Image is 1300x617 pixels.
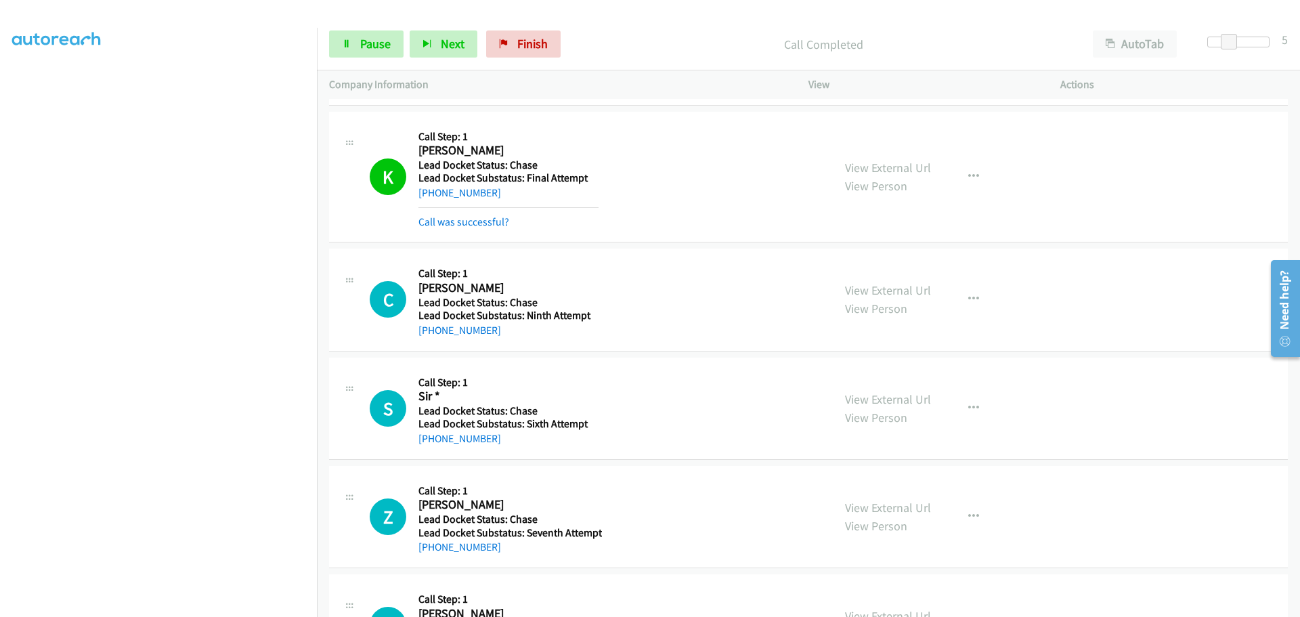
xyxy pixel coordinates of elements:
[418,267,599,280] h5: Call Step: 1
[579,35,1068,54] p: Call Completed
[418,186,501,199] a: [PHONE_NUMBER]
[418,280,599,296] h2: [PERSON_NAME]
[410,30,477,58] button: Next
[418,171,599,185] h5: Lead Docket Substatus: Final Attempt
[370,498,406,535] div: The call is yet to be attempted
[418,376,599,389] h5: Call Step: 1
[418,309,599,322] h5: Lead Docket Substatus: Ninth Attempt
[418,540,501,553] a: [PHONE_NUMBER]
[418,130,599,144] h5: Call Step: 1
[845,301,907,316] a: View Person
[418,296,599,310] h5: Lead Docket Status: Chase
[1060,77,1288,93] p: Actions
[418,389,599,404] h2: Sir *
[418,593,599,606] h5: Call Step: 1
[418,513,602,526] h5: Lead Docket Status: Chase
[845,178,907,194] a: View Person
[418,484,602,498] h5: Call Step: 1
[370,498,406,535] h1: Z
[418,404,599,418] h5: Lead Docket Status: Chase
[845,518,907,534] a: View Person
[486,30,561,58] a: Finish
[845,500,931,515] a: View External Url
[370,158,406,195] h1: K
[1261,255,1300,362] iframe: Resource Center
[845,282,931,298] a: View External Url
[370,390,406,427] div: The call is yet to be attempted
[418,158,599,172] h5: Lead Docket Status: Chase
[418,143,599,158] h2: [PERSON_NAME]
[418,432,501,445] a: [PHONE_NUMBER]
[517,36,548,51] span: Finish
[845,160,931,175] a: View External Url
[418,417,599,431] h5: Lead Docket Substatus: Sixth Attempt
[1282,30,1288,49] div: 5
[329,30,404,58] a: Pause
[418,215,509,228] a: Call was successful?
[418,497,599,513] h2: [PERSON_NAME]
[329,77,784,93] p: Company Information
[418,526,602,540] h5: Lead Docket Substatus: Seventh Attempt
[808,77,1036,93] p: View
[370,281,406,318] div: The call is yet to be attempted
[418,324,501,337] a: [PHONE_NUMBER]
[845,391,931,407] a: View External Url
[360,36,391,51] span: Pause
[1093,30,1177,58] button: AutoTab
[370,281,406,318] h1: C
[370,390,406,427] h1: S
[845,410,907,425] a: View Person
[441,36,464,51] span: Next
